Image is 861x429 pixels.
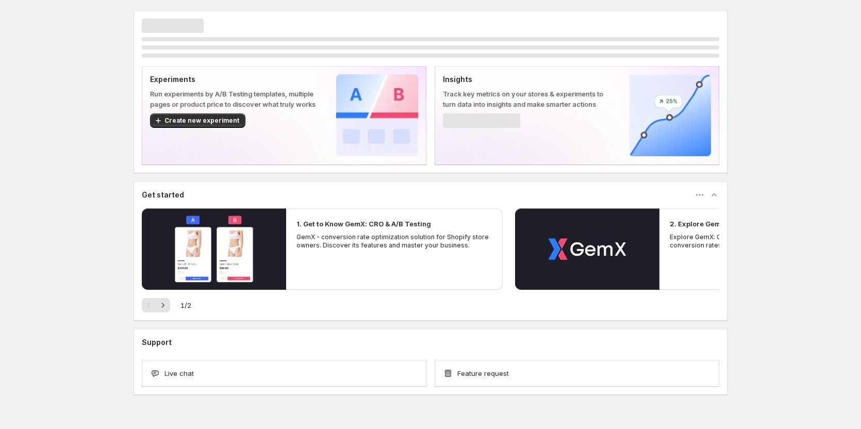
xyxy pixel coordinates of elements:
button: Play video [142,208,286,290]
span: 1 / 2 [180,300,191,310]
h2: 2. Explore GemX: CRO & A/B Testing Use Cases [670,219,830,229]
p: GemX - conversion rate optimization solution for Shopify store owners. Discover its features and ... [296,233,492,250]
span: Feature request [457,368,509,378]
img: Experiments [336,74,418,156]
span: Live chat [164,368,194,378]
h3: Support [142,337,172,348]
span: Create new experiment [164,117,239,125]
button: Next [156,298,170,312]
img: Insights [629,74,711,156]
button: Create new experiment [150,113,245,128]
h2: 1. Get to Know GemX: CRO & A/B Testing [296,219,431,229]
button: Play video [515,208,659,290]
p: Experiments [150,74,320,85]
nav: Pagination [142,298,170,312]
p: Track key metrics on your stores & experiments to turn data into insights and make smarter actions [443,89,612,109]
p: Run experiments by A/B Testing templates, multiple pages or product price to discover what truly ... [150,89,320,109]
p: Insights [443,74,612,85]
h3: Get started [142,190,184,200]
